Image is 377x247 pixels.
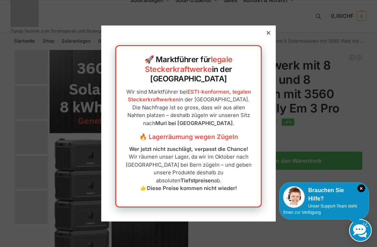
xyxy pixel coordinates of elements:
[155,120,233,126] strong: Muri bei [GEOGRAPHIC_DATA]
[129,146,248,152] strong: Wer jetzt nicht zuschlägt, verpasst die Chance!
[147,185,237,191] strong: Diese Preise kommen nicht wieder!
[123,132,254,141] h3: 🔥 Lagerräumung wegen Zügeln
[283,186,365,203] div: Brauchen Sie Hilfe?
[123,88,254,128] p: Wir sind Marktführer bei in der [GEOGRAPHIC_DATA]. Die Nachfrage ist so gross, dass wir aus allen...
[283,186,305,208] img: Customer service
[145,55,232,74] a: legale Steckerkraftwerke
[357,184,365,192] i: Schließen
[123,55,254,84] h2: 🚀 Marktführer für in der [GEOGRAPHIC_DATA]
[283,204,357,215] span: Unser Support-Team steht Ihnen zur Verfügung
[128,88,251,103] a: ESTI-konformen, legalen Steckerkraftwerken
[180,177,214,184] strong: Tiefstpreisen
[123,145,254,192] p: Wir räumen unser Lager, da wir im Oktober nach [GEOGRAPHIC_DATA] bei Bern zügeln – und geben unse...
